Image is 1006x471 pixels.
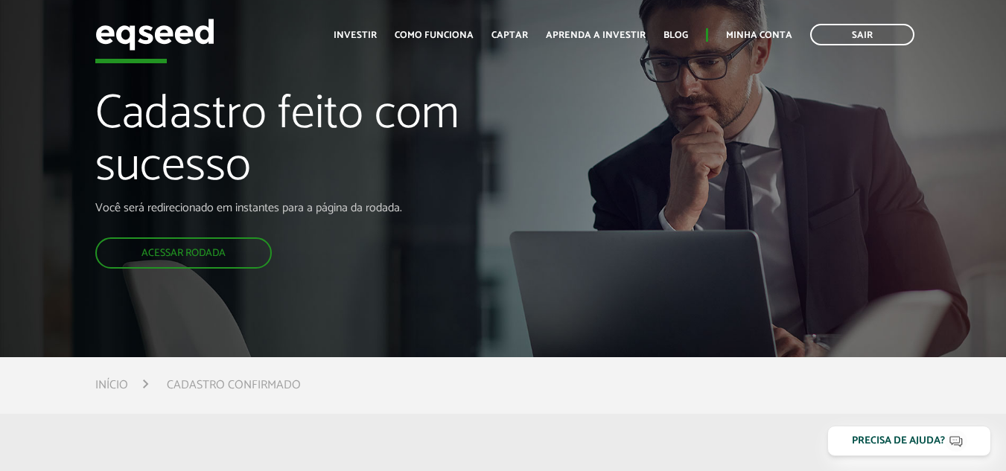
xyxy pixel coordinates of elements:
[95,89,576,201] h1: Cadastro feito com sucesso
[95,201,576,215] p: Você será redirecionado em instantes para a página da rodada.
[810,24,914,45] a: Sair
[334,31,377,40] a: Investir
[95,15,214,54] img: EqSeed
[395,31,474,40] a: Como funciona
[167,375,301,395] li: Cadastro confirmado
[95,379,128,391] a: Início
[546,31,646,40] a: Aprenda a investir
[491,31,528,40] a: Captar
[726,31,792,40] a: Minha conta
[663,31,688,40] a: Blog
[95,237,272,269] a: Acessar rodada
